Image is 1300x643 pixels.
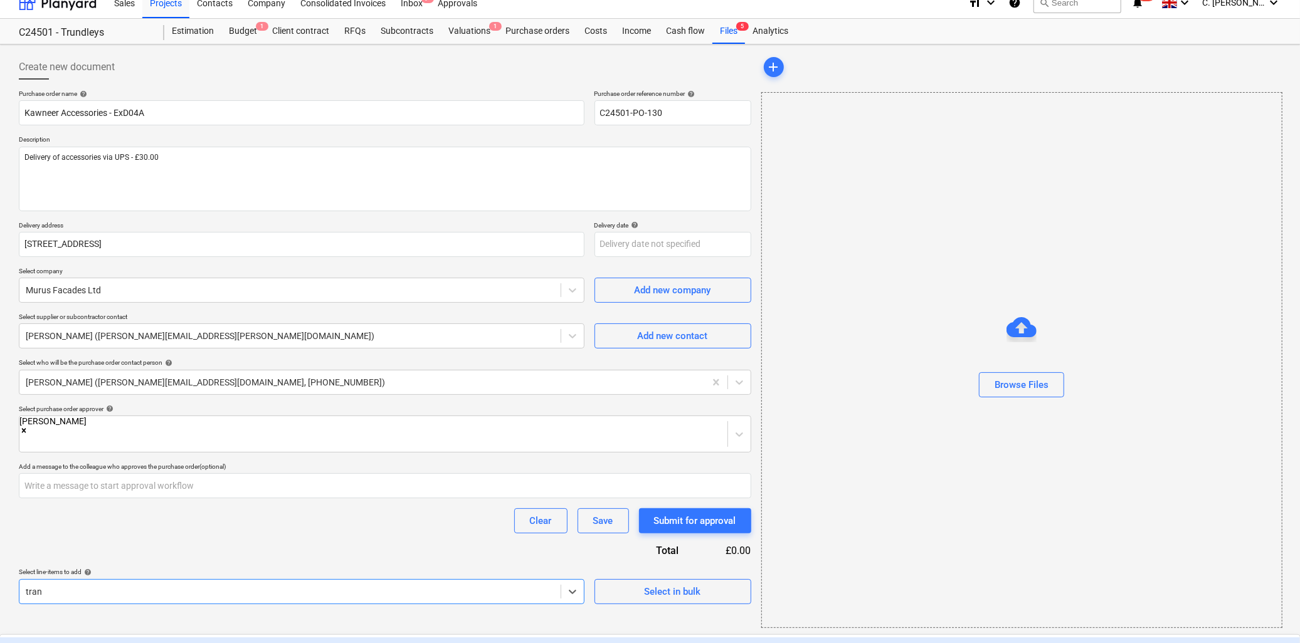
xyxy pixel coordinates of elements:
[654,513,736,529] div: Submit for approval
[766,60,781,75] span: add
[593,513,613,529] div: Save
[441,19,498,44] a: Valuations1
[514,508,568,533] button: Clear
[595,579,751,604] button: Select in bulk
[577,19,615,44] a: Costs
[19,358,751,367] div: Select who will be the purchase order contact person
[256,22,268,31] span: 1
[19,147,751,211] textarea: Delivery of accessories via UPS - £30.00
[19,473,751,498] input: Write a message to start approval workflow
[685,90,695,98] span: help
[699,543,751,558] div: £0.00
[712,19,745,44] a: Files5
[629,221,639,229] span: help
[19,232,584,257] input: Delivery address
[19,60,115,75] span: Create new document
[19,90,584,98] div: Purchase order name
[19,463,751,471] div: Add a message to the colleague who approves the purchase order (optional)
[595,90,751,98] div: Purchase order reference number
[337,19,373,44] a: RFQs
[595,100,751,125] input: Reference number
[441,19,498,44] div: Valuations
[995,377,1049,393] div: Browse Files
[489,22,502,31] span: 1
[645,583,701,600] div: Select in bulk
[82,568,92,576] span: help
[162,359,172,367] span: help
[595,323,751,348] button: Add new contact
[761,92,1282,628] div: Browse Files
[19,405,751,413] div: Select purchase order approver
[595,278,751,303] button: Add new company
[19,100,584,125] input: Document name
[615,19,658,44] a: Income
[578,508,629,533] button: Save
[745,19,796,44] a: Analytics
[19,568,584,576] div: Select line-items to add
[19,267,584,278] p: Select company
[19,135,751,146] p: Description
[639,508,751,533] button: Submit for approval
[638,328,708,344] div: Add new contact
[595,221,751,229] div: Delivery date
[19,221,584,232] p: Delivery address
[19,313,584,323] p: Select supplier or subcontractor contact
[979,372,1064,397] button: Browse Files
[588,543,699,558] div: Total
[595,232,751,257] input: Delivery date not specified
[736,22,749,31] span: 5
[103,405,114,412] span: help
[498,19,577,44] a: Purchase orders
[221,19,265,44] a: Budget1
[712,19,745,44] div: Files
[19,26,149,39] div: C24501 - Trundleys
[635,282,711,298] div: Add new company
[658,19,712,44] a: Cash flow
[265,19,337,44] a: Client contract
[164,19,221,44] a: Estimation
[530,513,552,529] div: Clear
[373,19,441,44] a: Subcontracts
[221,19,265,44] div: Budget
[19,416,87,426] div: [PERSON_NAME]
[77,90,87,98] span: help
[19,426,87,437] div: Remove Cristi Gandulescu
